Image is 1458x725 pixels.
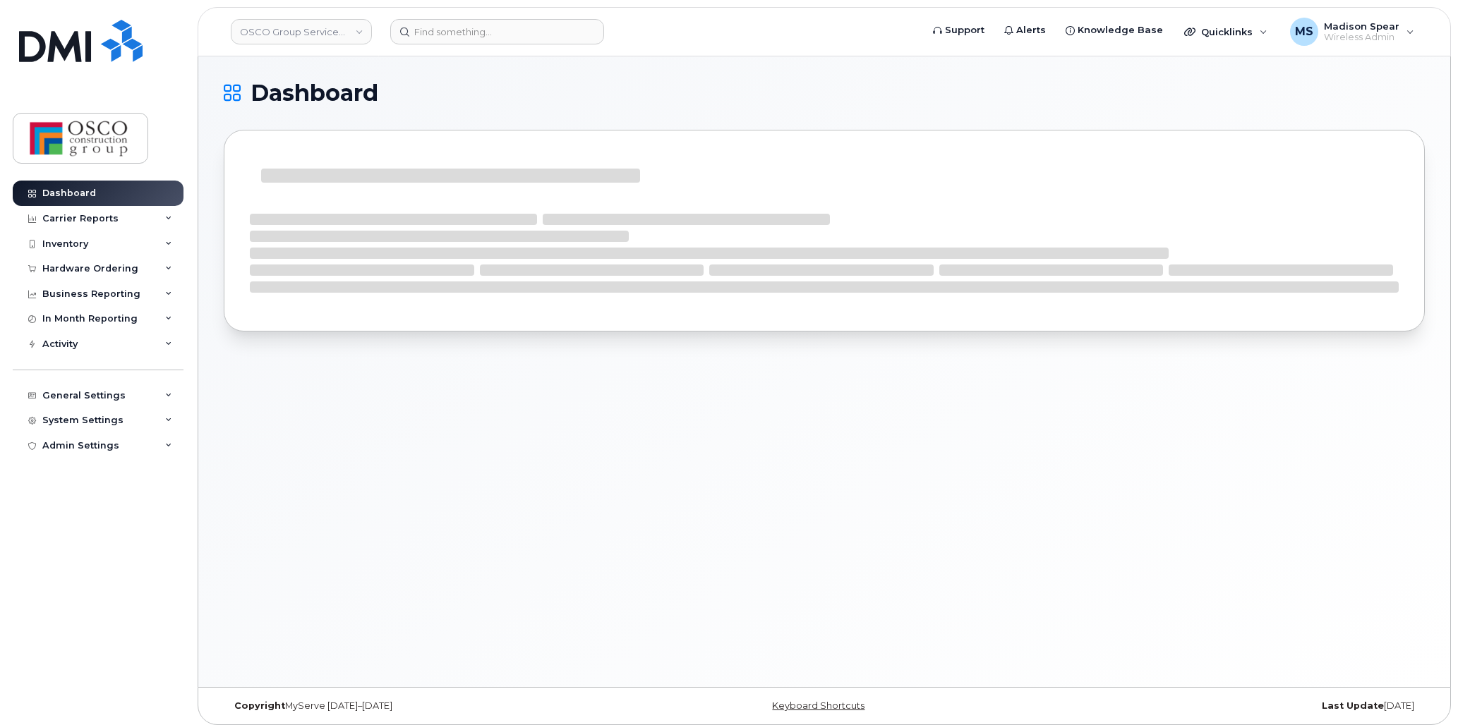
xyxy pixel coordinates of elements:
[1025,700,1425,712] div: [DATE]
[251,83,378,104] span: Dashboard
[772,700,864,711] a: Keyboard Shortcuts
[224,700,624,712] div: MyServe [DATE]–[DATE]
[1322,700,1384,711] strong: Last Update
[234,700,285,711] strong: Copyright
